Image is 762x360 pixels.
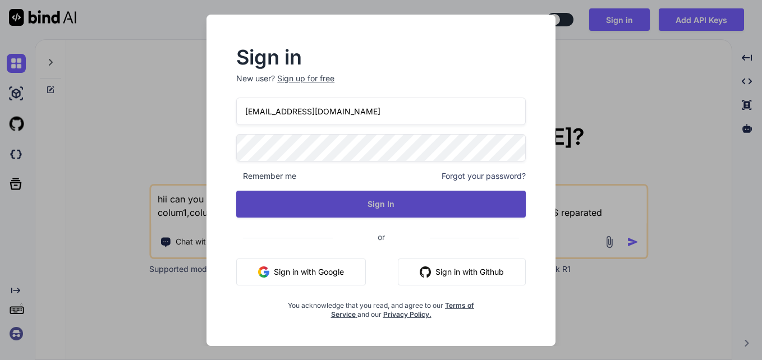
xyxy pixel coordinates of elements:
[236,48,526,66] h2: Sign in
[236,259,366,285] button: Sign in with Google
[398,259,526,285] button: Sign in with Github
[236,98,526,125] input: Login or Email
[420,266,431,278] img: github
[277,73,334,84] div: Sign up for free
[236,170,296,182] span: Remember me
[333,223,430,251] span: or
[383,310,432,319] a: Privacy Policy.
[442,170,526,182] span: Forgot your password?
[331,301,475,319] a: Terms of Service
[284,294,478,319] div: You acknowledge that you read, and agree to our and our
[236,73,526,98] p: New user?
[236,191,526,218] button: Sign In
[258,266,269,278] img: google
